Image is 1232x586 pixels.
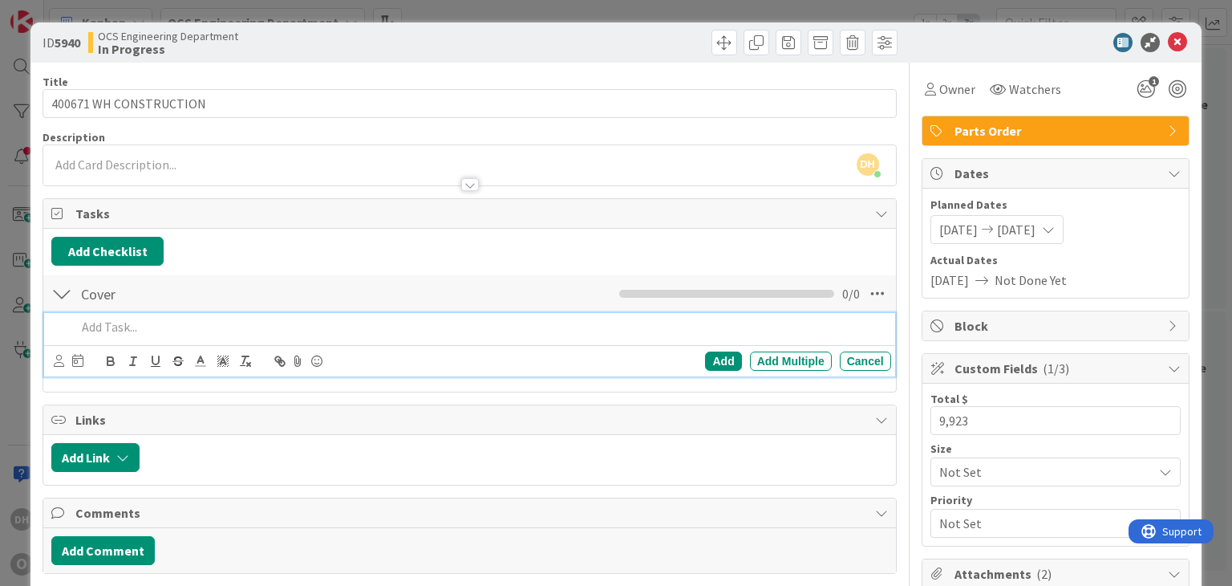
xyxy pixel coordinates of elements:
span: ( 1/3 ) [1043,360,1069,376]
button: Add Comment [51,536,155,565]
span: DH [857,153,879,176]
span: ID [43,33,80,52]
span: [DATE] [997,220,1035,239]
span: 0 / 0 [842,284,860,303]
span: Custom Fields [954,359,1160,378]
span: [DATE] [939,220,978,239]
span: ( 2 ) [1036,566,1052,582]
span: OCS Engineering Department [98,30,238,43]
span: Attachments [954,564,1160,584]
span: Support [34,2,73,22]
input: Add Checklist... [75,279,436,308]
span: Watchers [1009,79,1061,99]
b: 5940 [55,35,80,51]
span: Parts Order [954,121,1160,140]
b: In Progress [98,43,238,55]
span: 1 [1149,76,1159,87]
span: Not Done Yet [995,271,1067,290]
input: type card name here... [43,89,896,118]
span: Not Set [939,512,1145,535]
span: Dates [954,164,1160,183]
div: Add [705,352,741,371]
div: Size [930,443,1181,454]
button: Add Checklist [51,237,164,266]
label: Total $ [930,392,968,406]
span: Comments [75,503,866,523]
span: Description [43,130,105,144]
div: Add Multiple [750,352,832,371]
span: Planned Dates [930,197,1181,214]
span: Not Set [939,461,1145,483]
div: Priority [930,494,1181,506]
label: Title [43,75,68,89]
span: Block [954,316,1160,336]
span: [DATE] [930,271,969,290]
span: Actual Dates [930,252,1181,269]
span: Owner [939,79,975,99]
div: Cancel [840,352,891,371]
button: Add Link [51,443,140,472]
span: Links [75,410,866,429]
span: Tasks [75,204,866,223]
